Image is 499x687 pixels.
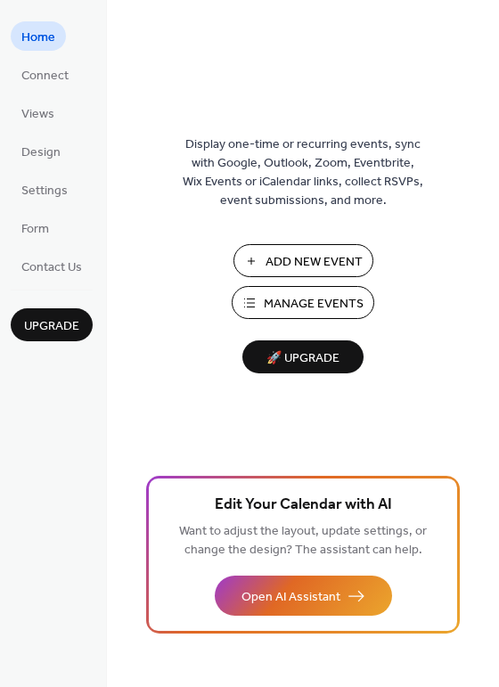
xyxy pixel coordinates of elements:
span: Manage Events [264,295,364,314]
span: Open AI Assistant [241,588,340,607]
span: Display one-time or recurring events, sync with Google, Outlook, Zoom, Eventbrite, Wix Events or ... [183,135,423,210]
button: Upgrade [11,308,93,341]
span: Home [21,29,55,47]
span: 🚀 Upgrade [253,347,353,371]
button: 🚀 Upgrade [242,340,364,373]
span: Settings [21,182,68,200]
a: Settings [11,175,78,204]
span: Connect [21,67,69,86]
span: Upgrade [24,317,79,336]
span: Want to adjust the layout, update settings, or change the design? The assistant can help. [179,519,427,562]
a: Design [11,136,71,166]
a: Form [11,213,60,242]
a: Contact Us [11,251,93,281]
span: Edit Your Calendar with AI [215,493,392,518]
span: Views [21,105,54,124]
button: Open AI Assistant [215,576,392,616]
span: Design [21,143,61,162]
span: Contact Us [21,258,82,277]
a: Connect [11,60,79,89]
button: Manage Events [232,286,374,319]
button: Add New Event [233,244,373,277]
a: Views [11,98,65,127]
span: Form [21,220,49,239]
a: Home [11,21,66,51]
span: Add New Event [266,253,363,272]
